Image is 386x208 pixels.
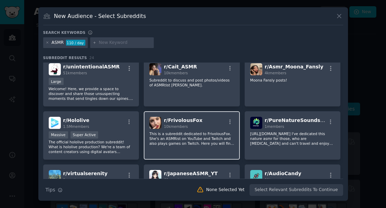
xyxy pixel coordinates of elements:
div: Massive [49,131,68,139]
span: r/ Cait_ASMR [164,64,197,69]
span: r/ FrivolousFox [164,117,203,123]
span: r/ Hololive [63,117,90,123]
p: [URL][DOMAIN_NAME] I've dedicated this nature asmr for those, who are [MEDICAL_DATA] and can't tr... [250,131,335,146]
img: Cait_ASMR [149,63,161,75]
span: 3 members [63,178,83,182]
div: 110 / day [66,40,85,46]
div: ASMR [51,40,64,46]
h3: Search keywords [43,30,86,35]
span: 21k members [265,178,289,182]
p: Moona Fansly posts! [250,78,335,83]
p: Subreddit to discuss and post photos/videos of ASMRtist [PERSON_NAME]. [149,78,234,87]
img: virtualserenity [49,170,61,182]
p: Welcome! Here, we provide a space to discover and share those unsuspecting moments that send ting... [49,86,134,101]
p: The official hololive production subreddit! What is hololive production? We're a team of content ... [49,140,134,154]
img: PureNatureSoundsASMR [250,117,262,129]
img: FrivolousFox [149,117,161,129]
img: AudioCandy [250,170,262,182]
span: r/ unintentionalASMR [63,64,120,69]
span: Subreddit Results [43,55,87,60]
img: Hololive [49,117,61,129]
img: Asmr_Moona_Fansly [250,63,262,75]
div: Super Active [70,131,98,139]
p: This is a subreddit dedicated to FrivolousFox. She's an ASMRist on YouTube and Twitch and also pl... [149,131,234,146]
h3: New Audience - Select Subreddits [54,12,146,20]
span: r/ Asmr_Moona_Fansly [265,64,323,69]
img: unintentionalASMR [49,63,61,75]
span: r/ PureNatureSoundsASMR [265,117,336,123]
span: r/ virtualserenity [63,171,108,176]
span: r/ AudioCandy [265,171,301,176]
img: JapaneseASMR_YT [149,170,161,182]
span: Tips [46,186,55,193]
input: New Keyword [99,40,151,46]
span: 1 members [265,124,284,129]
span: 24 [90,56,94,60]
div: Large [49,78,64,85]
div: None Selected Yet [206,187,245,193]
span: 10k members [164,124,188,129]
span: 1.5M members [63,124,90,129]
span: 4k members [265,71,286,75]
span: 69 members [164,178,186,182]
span: 10k members [164,71,188,75]
span: 51k members [63,71,87,75]
span: r/ JapaneseASMR_YT [164,171,218,176]
button: Tips [43,184,65,196]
